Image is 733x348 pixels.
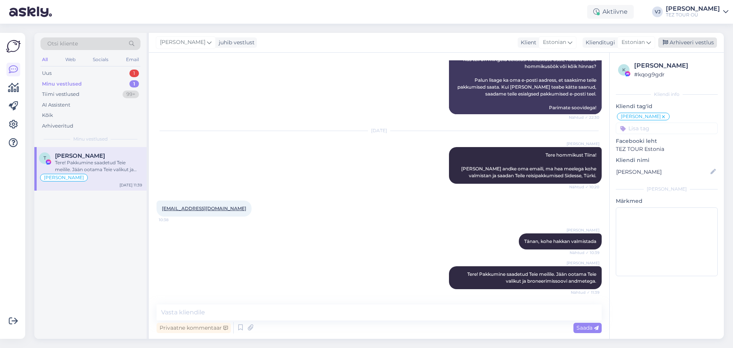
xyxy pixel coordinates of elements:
div: [PERSON_NAME] [634,61,715,70]
span: [PERSON_NAME] [621,114,661,119]
a: [EMAIL_ADDRESS][DOMAIN_NAME] [162,206,246,211]
span: Nähtud ✓ 10:20 [569,184,599,190]
div: TEZ TOUR OÜ [666,12,720,18]
span: Tere! Pakkumine saadetud Teie meilile. Jään ootama Teie valikut ja broneerimissoovi andmetega. [467,271,597,284]
span: [PERSON_NAME] [567,260,599,266]
span: Nähtud ✓ 11:39 [571,290,599,295]
span: Otsi kliente [47,40,78,48]
span: Estonian [543,38,566,47]
span: Tänan, kohe hakkan valmistada [524,238,596,244]
span: Nähtud ✓ 10:39 [570,250,599,256]
p: Märkmed [616,197,718,205]
div: [DATE] 11:39 [119,182,142,188]
input: Lisa tag [616,123,718,134]
div: juhib vestlust [216,39,255,47]
div: Aktiivne [587,5,634,19]
div: Kõik [42,112,53,119]
div: Minu vestlused [42,80,82,88]
div: 1 [129,70,139,77]
span: [PERSON_NAME] [567,227,599,233]
span: [PERSON_NAME] [44,175,84,180]
div: 1 [129,80,139,88]
div: Socials [91,55,110,65]
div: 99+ [123,91,139,98]
span: k [622,67,626,73]
div: AI Assistent [42,101,70,109]
div: Kliendi info [616,91,718,98]
div: Web [64,55,77,65]
div: Arhiveeritud [42,122,73,130]
div: Klient [518,39,536,47]
span: Minu vestlused [73,136,108,142]
div: Email [124,55,140,65]
p: Kliendi tag'id [616,102,718,110]
div: Uus [42,70,52,77]
div: [DATE] [157,127,602,134]
input: Lisa nimi [616,168,709,176]
span: T [44,155,46,161]
span: [PERSON_NAME] [160,38,205,47]
div: VJ [652,6,663,17]
span: 10:38 [159,217,187,223]
div: Tiimi vestlused [42,91,79,98]
img: Askly Logo [6,39,21,53]
p: TEZ TOUR Estonia [616,145,718,153]
span: Estonian [622,38,645,47]
a: [PERSON_NAME]TEZ TOUR OÜ [666,6,728,18]
div: [PERSON_NAME] [616,186,718,193]
span: [PERSON_NAME] [567,141,599,147]
div: Arhiveeri vestlus [658,37,717,48]
div: Privaatne kommentaar [157,323,231,333]
span: Nähtud ✓ 22:30 [569,115,599,120]
div: Tere! Pakkumine saadetud Teie meilile. Jään ootama Teie valikut ja broneerimissoovi andmetega. [55,159,142,173]
p: Kliendi nimi [616,156,718,164]
div: All [40,55,49,65]
span: Saada [576,324,599,331]
div: # kqog9gdr [634,70,715,79]
p: Facebooki leht [616,137,718,145]
span: Tiina Laugus [55,152,105,159]
div: [PERSON_NAME] [666,6,720,12]
div: Klienditugi [583,39,615,47]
